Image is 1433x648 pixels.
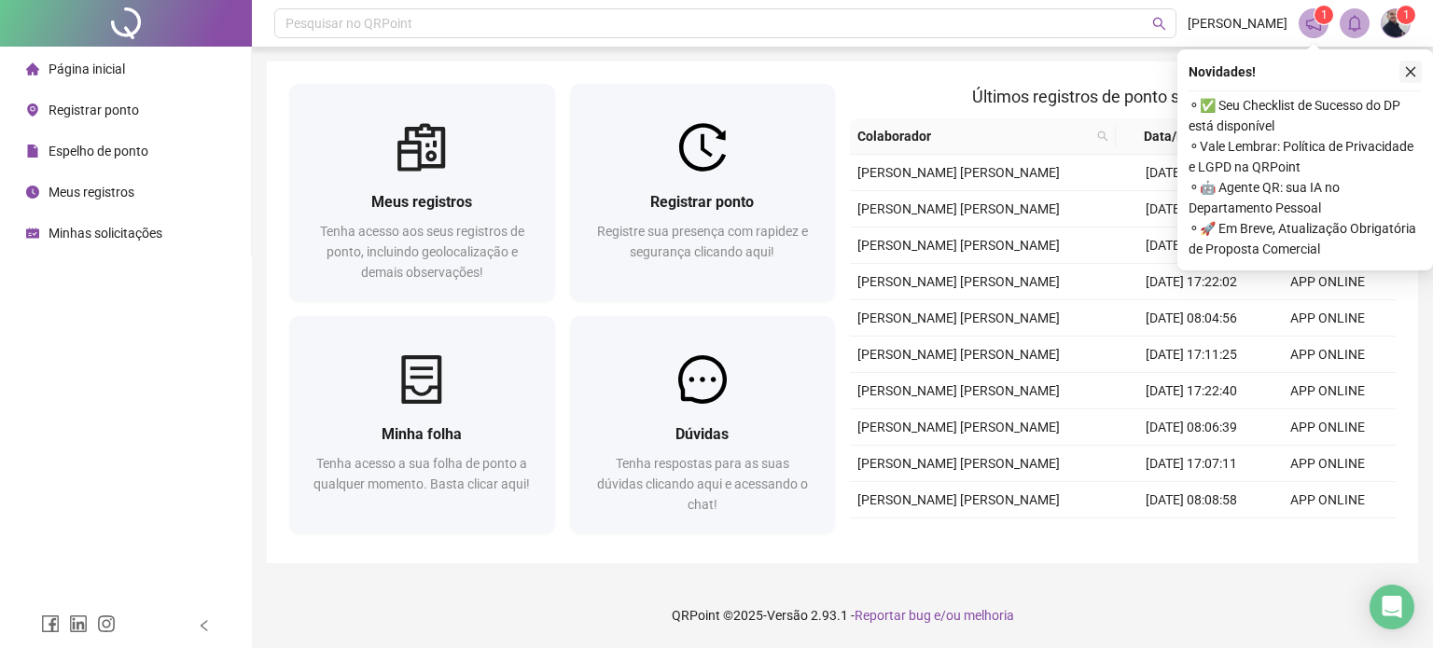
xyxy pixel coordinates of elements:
[1259,482,1396,518] td: APP ONLINE
[371,193,472,211] span: Meus registros
[252,583,1433,648] footer: QRPoint © 2025 - 2.93.1 -
[1189,136,1422,177] span: ⚬ Vale Lembrar: Política de Privacidade e LGPD na QRPoint
[49,144,148,159] span: Espelho de ponto
[1123,264,1259,300] td: [DATE] 17:22:02
[1259,300,1396,337] td: APP ONLINE
[26,62,39,76] span: home
[1123,337,1259,373] td: [DATE] 17:11:25
[1123,155,1259,191] td: [DATE] 08:21:49
[855,608,1014,623] span: Reportar bug e/ou melhoria
[597,224,808,259] span: Registre sua presença com rapidez e segurança clicando aqui!
[857,456,1060,471] span: [PERSON_NAME] [PERSON_NAME]
[26,103,39,117] span: environment
[1116,118,1248,155] th: Data/Hora
[857,347,1060,362] span: [PERSON_NAME] [PERSON_NAME]
[1259,264,1396,300] td: APP ONLINE
[41,614,60,633] span: facebook
[1123,446,1259,482] td: [DATE] 17:07:11
[1097,131,1108,142] span: search
[857,310,1060,325] span: [PERSON_NAME] [PERSON_NAME]
[570,84,836,301] a: Registrar pontoRegistre sua presença com rapidez e segurança clicando aqui!
[313,456,530,491] span: Tenha acesso a sua folha de ponto a qualquer momento. Basta clicar aqui!
[972,87,1273,106] span: Últimos registros de ponto sincronizados
[1189,177,1422,218] span: ⚬ 🤖 Agente QR: sua IA no Departamento Pessoal
[1188,13,1287,34] span: [PERSON_NAME]
[857,201,1060,216] span: [PERSON_NAME] [PERSON_NAME]
[570,316,836,533] a: DúvidasTenha respostas para as suas dúvidas clicando aqui e acessando o chat!
[857,238,1060,253] span: [PERSON_NAME] [PERSON_NAME]
[69,614,88,633] span: linkedin
[857,420,1060,434] span: [PERSON_NAME] [PERSON_NAME]
[857,383,1060,398] span: [PERSON_NAME] [PERSON_NAME]
[320,224,524,280] span: Tenha acesso aos seus registros de ponto, incluindo geolocalização e demais observações!
[857,165,1060,180] span: [PERSON_NAME] [PERSON_NAME]
[1321,8,1328,21] span: 1
[1123,482,1259,518] td: [DATE] 08:08:58
[198,619,211,632] span: left
[49,62,125,76] span: Página inicial
[382,425,462,443] span: Minha folha
[675,425,729,443] span: Dúvidas
[1123,300,1259,337] td: [DATE] 08:04:56
[1259,446,1396,482] td: APP ONLINE
[1123,518,1259,555] td: [DATE] 17:18:00
[97,614,116,633] span: instagram
[1123,227,1259,264] td: [DATE] 08:10:16
[1404,65,1417,78] span: close
[26,186,39,199] span: clock-circle
[1346,15,1363,32] span: bell
[857,274,1060,289] span: [PERSON_NAME] [PERSON_NAME]
[597,456,808,512] span: Tenha respostas para as suas dúvidas clicando aqui e acessando o chat!
[1189,62,1256,82] span: Novidades !
[1259,337,1396,373] td: APP ONLINE
[857,492,1060,507] span: [PERSON_NAME] [PERSON_NAME]
[1152,17,1166,31] span: search
[1259,518,1396,555] td: APP OFFLINE
[1259,373,1396,409] td: APP ONLINE
[1382,9,1410,37] img: 58744
[49,185,134,200] span: Meus registros
[289,84,555,301] a: Meus registrosTenha acesso aos seus registros de ponto, incluindo geolocalização e demais observa...
[767,608,808,623] span: Versão
[1123,409,1259,446] td: [DATE] 08:06:39
[1315,6,1333,24] sup: 1
[26,145,39,158] span: file
[1370,585,1414,629] div: Open Intercom Messenger
[1305,15,1322,32] span: notification
[49,226,162,241] span: Minhas solicitações
[289,316,555,533] a: Minha folhaTenha acesso a sua folha de ponto a qualquer momento. Basta clicar aqui!
[1123,126,1226,146] span: Data/Hora
[1123,373,1259,409] td: [DATE] 17:22:40
[1123,191,1259,227] td: [DATE] 17:21:23
[1189,95,1422,136] span: ⚬ ✅ Seu Checklist de Sucesso do DP está disponível
[1403,8,1410,21] span: 1
[857,126,1090,146] span: Colaborador
[26,227,39,240] span: schedule
[1397,6,1415,24] sup: Atualize o seu contato no menu Meus Dados
[650,193,754,211] span: Registrar ponto
[49,103,139,117] span: Registrar ponto
[1093,122,1112,150] span: search
[1259,409,1396,446] td: APP ONLINE
[1189,218,1422,259] span: ⚬ 🚀 Em Breve, Atualização Obrigatória de Proposta Comercial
